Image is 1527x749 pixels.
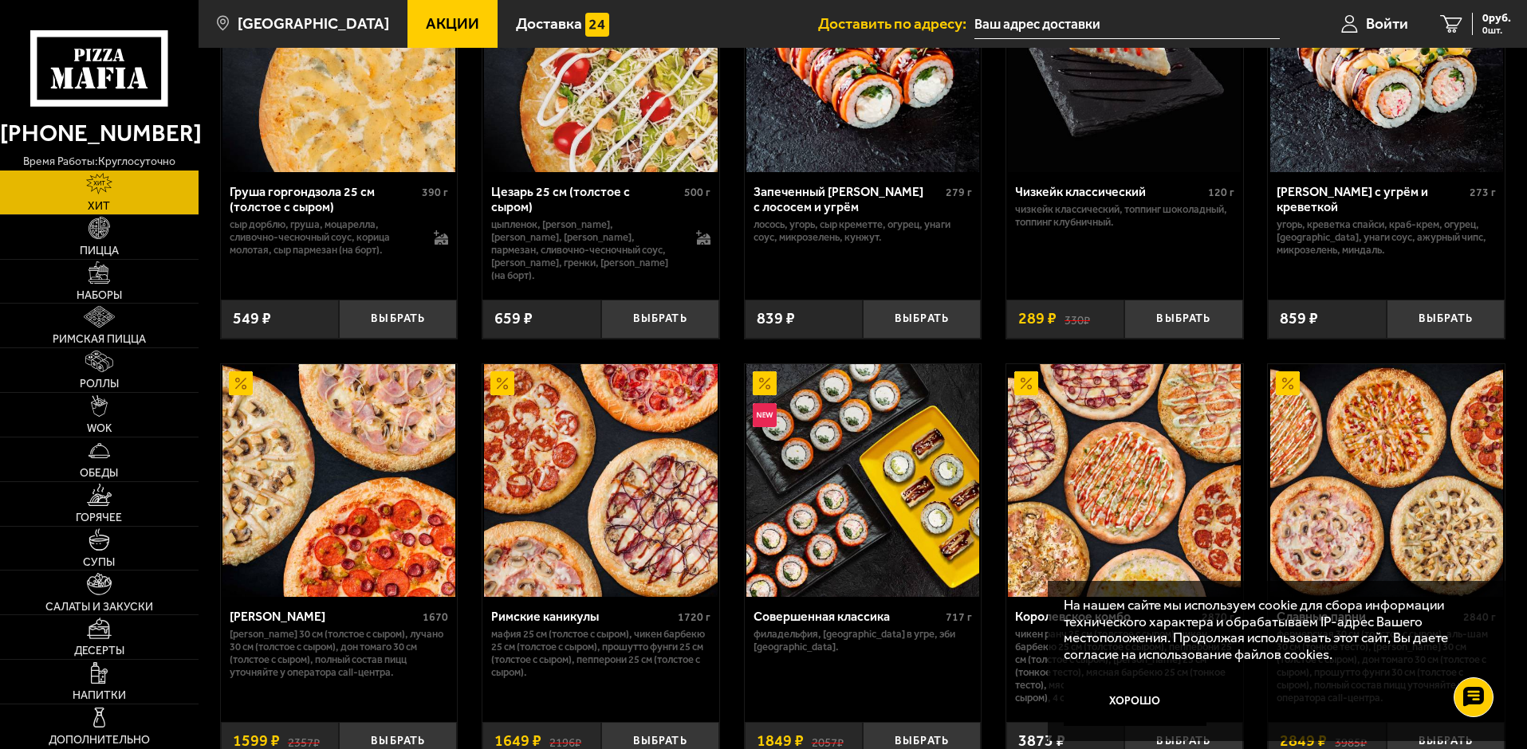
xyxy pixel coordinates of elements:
[1018,311,1057,327] span: 289 ₽
[491,609,674,624] div: Римские каникулы
[233,733,280,749] span: 1599 ₽
[230,628,449,679] p: [PERSON_NAME] 30 см (толстое с сыром), Лучано 30 см (толстое с сыром), Дон Томаго 30 см (толстое ...
[585,13,609,37] img: 15daf4d41897b9f0e9f617042186c801.svg
[490,371,514,395] img: Акционный
[1124,300,1242,339] button: Выбрать
[818,16,974,31] span: Доставить по адресу:
[80,245,119,257] span: Пицца
[1015,628,1234,704] p: Чикен Ранч 25 см (толстое с сыром), Чикен Барбекю 25 см (толстое с сыром), Пепперони 25 см (толст...
[1366,16,1408,31] span: Войти
[83,557,115,568] span: Супы
[230,609,419,624] div: [PERSON_NAME]
[1277,184,1466,214] div: [PERSON_NAME] с угрём и креветкой
[1064,678,1207,726] button: Хорошо
[423,610,448,624] span: 1670
[482,364,719,597] a: АкционныйРимские каникулы
[1008,364,1241,597] img: Королевское комбо
[484,364,717,597] img: Римские каникулы
[753,403,777,427] img: Новинка
[53,334,146,345] span: Римская пицца
[1280,311,1318,327] span: 859 ₽
[230,184,419,214] div: Груша горгондзола 25 см (толстое с сыром)
[684,186,710,199] span: 500 г
[1014,371,1038,395] img: Акционный
[1270,364,1503,597] img: Славные парни
[812,733,844,749] s: 2057 ₽
[1015,609,1198,624] div: Королевское комбо
[1482,25,1511,35] span: 0 шт.
[549,733,581,749] s: 2196 ₽
[754,628,973,653] p: Филадельфия, [GEOGRAPHIC_DATA] в угре, Эби [GEOGRAPHIC_DATA].
[1006,364,1243,597] a: АкционныйКоролевское комбо
[754,184,943,214] div: Запеченный [PERSON_NAME] с лососем и угрём
[80,378,119,390] span: Роллы
[230,218,419,257] p: сыр дорблю, груша, моцарелла, сливочно-чесночный соус, корица молотая, сыр пармезан (на борт).
[491,628,710,679] p: Мафия 25 см (толстое с сыром), Чикен Барбекю 25 см (толстое с сыром), Прошутто Фунги 25 см (толст...
[222,364,455,597] img: Хет Трик
[678,610,710,624] span: 1720 г
[1387,300,1505,339] button: Выбрать
[757,733,804,749] span: 1849 ₽
[87,423,112,434] span: WOK
[491,184,680,214] div: Цезарь 25 см (толстое с сыром)
[753,371,777,395] img: Акционный
[426,16,479,31] span: Акции
[422,186,448,199] span: 390 г
[1064,597,1481,663] p: На нашем сайте мы используем cookie для сбора информации технического характера и обрабатываем IP...
[339,300,457,339] button: Выбрать
[1018,733,1065,749] span: 3873 ₽
[745,364,982,597] a: АкционныйНовинкаСовершенная классика
[77,290,122,301] span: Наборы
[1276,371,1300,395] img: Акционный
[1470,186,1496,199] span: 273 г
[1268,364,1505,597] a: АкционныйСлавные парни
[73,690,126,701] span: Напитки
[601,300,719,339] button: Выбрать
[74,645,124,657] span: Десерты
[1015,203,1234,229] p: Чизкейк классический, топпинг шоколадный, топпинг клубничный.
[974,10,1280,39] input: Ваш адрес доставки
[1065,311,1090,327] s: 330 ₽
[88,201,110,212] span: Хит
[233,311,271,327] span: 549 ₽
[746,364,979,597] img: Совершенная классика
[754,609,943,624] div: Совершенная классика
[238,16,389,31] span: [GEOGRAPHIC_DATA]
[494,311,533,327] span: 659 ₽
[946,610,972,624] span: 717 г
[754,218,973,244] p: лосось, угорь, Сыр креметте, огурец, унаги соус, микрозелень, кунжут.
[863,300,981,339] button: Выбрать
[49,735,150,746] span: Дополнительно
[494,733,541,749] span: 1649 ₽
[1277,218,1496,257] p: угорь, креветка спайси, краб-крем, огурец, [GEOGRAPHIC_DATA], унаги соус, ажурный чипс, микрозеле...
[45,602,153,613] span: Салаты и закуски
[757,311,795,327] span: 839 ₽
[946,186,972,199] span: 279 г
[1015,184,1204,199] div: Чизкейк классический
[80,468,118,479] span: Обеды
[76,512,122,524] span: Горячее
[491,218,680,282] p: цыпленок, [PERSON_NAME], [PERSON_NAME], [PERSON_NAME], пармезан, сливочно-чесночный соус, [PERSON...
[288,733,320,749] s: 2357 ₽
[1482,13,1511,24] span: 0 руб.
[1208,186,1234,199] span: 120 г
[221,364,458,597] a: АкционныйХет Трик
[229,371,253,395] img: Акционный
[516,16,582,31] span: Доставка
